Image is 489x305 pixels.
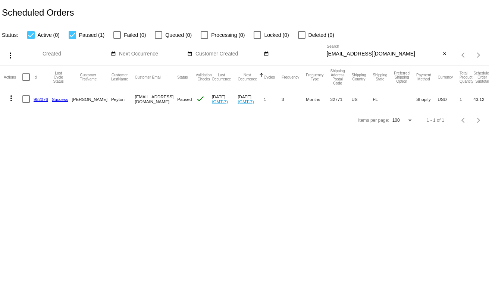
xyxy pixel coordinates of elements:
[238,73,257,81] button: Change sorting for NextOccurrenceUtc
[34,75,37,79] button: Change sorting for Id
[38,31,60,39] span: Active (0)
[264,31,289,39] span: Locked (0)
[352,88,373,110] mat-cell: US
[308,31,334,39] span: Deleted (0)
[111,73,128,81] button: Change sorting for CustomerLastName
[4,66,22,88] mat-header-cell: Actions
[264,88,282,110] mat-cell: 1
[72,88,111,110] mat-cell: [PERSON_NAME]
[373,88,394,110] mat-cell: FL
[358,118,389,123] div: Items per page:
[460,88,473,110] mat-cell: 1
[6,51,15,60] mat-icon: more_vert
[394,71,410,83] button: Change sorting for PreferredShippingOption
[34,97,48,102] a: 952076
[282,75,299,79] button: Change sorting for Frequency
[460,66,473,88] mat-header-cell: Total Product Quantity
[2,7,74,18] h2: Scheduled Orders
[195,51,263,57] input: Customer Created
[441,50,448,58] button: Clear
[456,48,471,63] button: Previous page
[456,113,471,128] button: Previous page
[79,31,104,39] span: Paused (1)
[52,71,65,83] button: Change sorting for LastProcessingCycleId
[330,88,352,110] mat-cell: 32771
[327,51,441,57] input: Search
[43,51,110,57] input: Created
[306,73,323,81] button: Change sorting for FrequencyType
[438,75,453,79] button: Change sorting for CurrencyIso
[177,75,188,79] button: Change sorting for Status
[212,73,231,81] button: Change sorting for LastOccurrenceUtc
[306,88,330,110] mat-cell: Months
[373,73,387,81] button: Change sorting for ShippingState
[438,88,460,110] mat-cell: USD
[416,73,431,81] button: Change sorting for PaymentMethod.Type
[124,31,146,39] span: Failed (0)
[111,51,116,57] mat-icon: date_range
[52,97,68,102] a: Success
[264,75,275,79] button: Change sorting for Cycles
[187,51,192,57] mat-icon: date_range
[111,88,135,110] mat-cell: Peyton
[392,118,413,123] mat-select: Items per page:
[135,88,177,110] mat-cell: [EMAIL_ADDRESS][DOMAIN_NAME]
[211,31,245,39] span: Processing (0)
[392,118,400,123] span: 100
[7,94,16,103] mat-icon: more_vert
[2,32,18,38] span: Status:
[264,51,269,57] mat-icon: date_range
[177,97,192,102] span: Paused
[72,73,104,81] button: Change sorting for CustomerFirstName
[119,51,186,57] input: Next Occurrence
[238,88,264,110] mat-cell: [DATE]
[212,88,238,110] mat-cell: [DATE]
[471,48,486,63] button: Next page
[330,69,345,85] button: Change sorting for ShippingPostcode
[196,66,212,88] mat-header-cell: Validation Checks
[238,99,254,104] a: (GMT-7)
[196,94,205,103] mat-icon: check
[135,75,161,79] button: Change sorting for CustomerEmail
[427,118,444,123] div: 1 - 1 of 1
[282,88,306,110] mat-cell: 3
[471,113,486,128] button: Next page
[352,73,366,81] button: Change sorting for ShippingCountry
[165,31,192,39] span: Queued (0)
[212,99,228,104] a: (GMT-7)
[442,51,447,57] mat-icon: close
[416,88,438,110] mat-cell: Shopify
